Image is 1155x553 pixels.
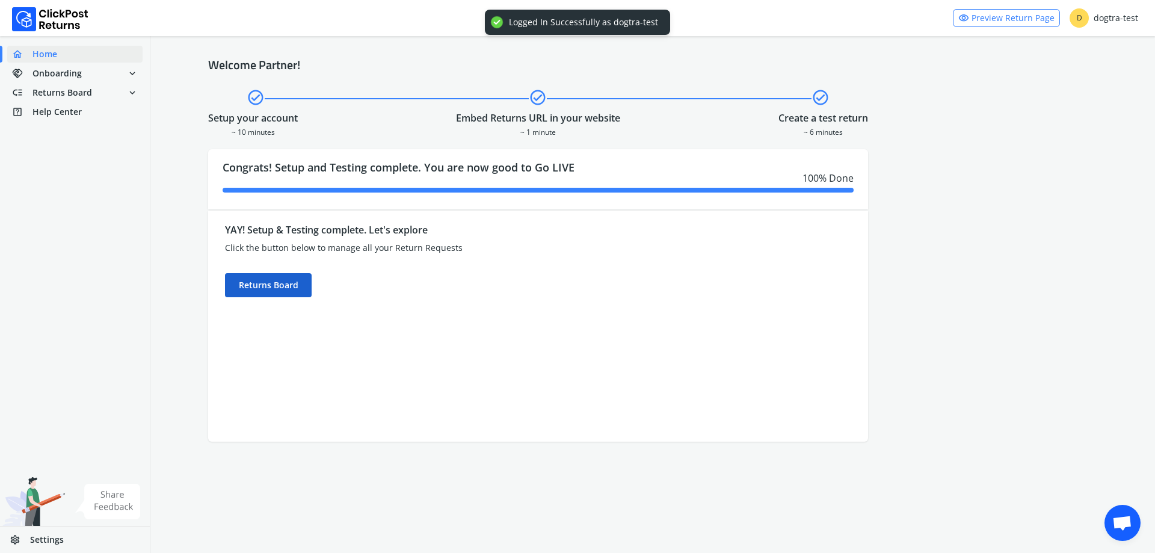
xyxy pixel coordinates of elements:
span: Onboarding [32,67,82,79]
div: ~ 10 minutes [208,125,298,137]
h4: Welcome Partner! [208,58,1097,72]
img: Logo [12,7,88,31]
span: help_center [12,103,32,120]
span: Returns Board [32,87,92,99]
span: Settings [30,534,64,546]
span: settings [10,531,30,548]
div: YAY! Setup & Testing complete. Let's explore [225,223,686,237]
a: homeHome [7,46,143,63]
div: Logged In Successfully as dogtra-test [509,17,658,28]
span: Home [32,48,57,60]
img: share feedback [75,484,141,519]
div: ~ 1 minute [456,125,620,137]
span: check_circle [529,87,547,108]
div: Create a test return [778,111,868,125]
div: Open chat [1104,505,1141,541]
div: ~ 6 minutes [778,125,868,137]
span: home [12,46,32,63]
div: dogtra-test [1070,8,1138,28]
div: Congrats! Setup and Testing complete. You are now good to Go LIVE [208,149,868,209]
div: Embed Returns URL in your website [456,111,620,125]
span: low_priority [12,84,32,101]
div: Setup your account [208,111,298,125]
div: Click the button below to manage all your Return Requests [225,242,686,254]
span: visibility [958,10,969,26]
div: Returns Board [225,273,312,297]
span: expand_more [127,84,138,101]
span: D [1070,8,1089,28]
span: check_circle [812,87,830,108]
span: Help Center [32,106,82,118]
span: expand_more [127,65,138,82]
div: 100 % Done [223,171,854,185]
a: visibilityPreview Return Page [953,9,1060,27]
span: handshake [12,65,32,82]
span: check_circle [247,87,265,108]
a: help_centerHelp Center [7,103,143,120]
